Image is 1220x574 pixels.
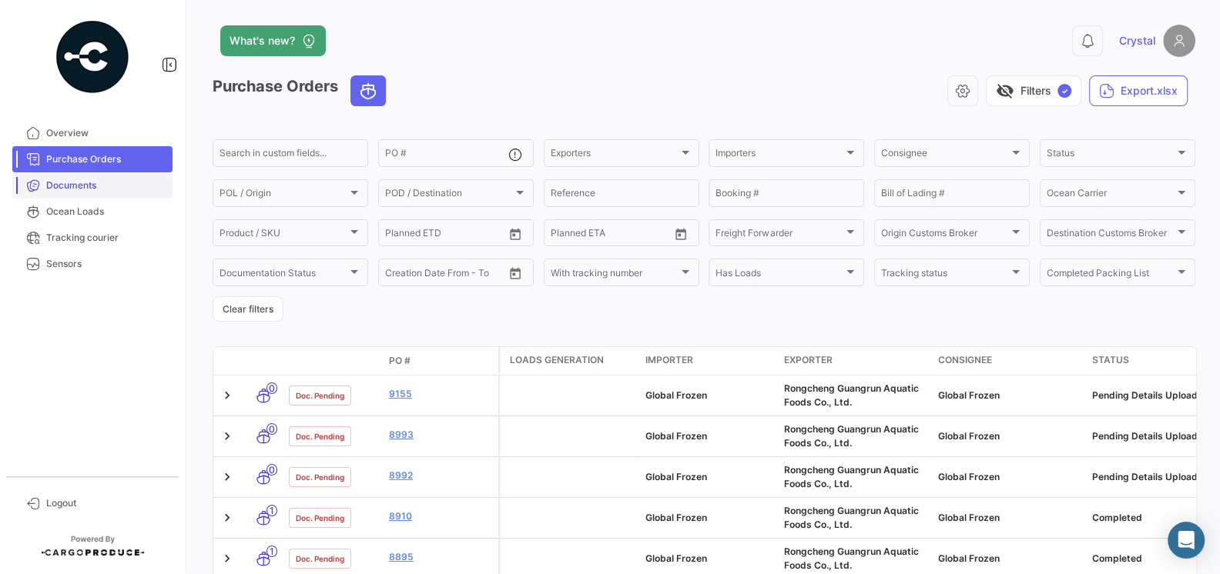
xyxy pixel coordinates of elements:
[296,389,344,402] span: Doc. Pending
[881,269,1009,280] span: Tracking status
[1047,230,1175,241] span: Destination Customs Broker
[220,230,347,241] span: Product / SKU
[1057,84,1071,98] span: ✓
[778,347,932,375] datatable-header-cell: Exporter
[12,225,173,251] a: Tracking courier
[1163,25,1195,57] img: placeholder-user.png
[389,387,492,401] a: 9155
[551,269,679,280] span: With tracking number
[669,222,692,245] button: Open calendar
[12,172,173,199] a: Documents
[938,471,1000,482] span: Global Frozen
[645,471,707,482] span: Global Frozen
[716,269,843,280] span: Has Loads
[46,496,166,510] span: Logout
[220,469,235,485] a: Expand/Collapse Row
[583,230,639,241] input: To
[417,230,474,241] input: To
[12,251,173,277] a: Sensors
[220,429,235,444] a: Expand/Collapse Row
[784,546,919,571] span: Rongcheng Guangrun Aquatic Foods Co., Ltd.
[417,269,474,280] input: To
[986,75,1081,106] button: visibility_offFilters✓
[716,150,843,161] span: Importers
[510,353,604,367] span: Loads generation
[645,430,707,442] span: Global Frozen
[266,464,277,476] span: 0
[645,552,707,564] span: Global Frozen
[220,269,347,280] span: Documentation Status
[881,230,1009,241] span: Origin Customs Broker
[385,269,407,280] input: From
[784,464,919,489] span: Rongcheng Guangrun Aquatic Foods Co., Ltd.
[46,152,166,166] span: Purchase Orders
[351,76,385,105] button: Ocean
[504,222,527,245] button: Open calendar
[1089,75,1188,106] button: Export.xlsx
[213,75,390,106] h3: Purchase Orders
[383,348,498,374] datatable-header-cell: PO #
[296,552,344,565] span: Doc. Pending
[639,347,778,375] datatable-header-cell: Importer
[220,190,347,201] span: POL / Origin
[54,18,131,95] img: powered-by.png
[12,146,173,172] a: Purchase Orders
[46,179,166,192] span: Documents
[938,353,992,367] span: Consignee
[551,150,679,161] span: Exporters
[996,82,1014,100] span: visibility_off
[938,512,1000,523] span: Global Frozen
[296,430,344,442] span: Doc. Pending
[46,126,166,140] span: Overview
[46,205,166,219] span: Ocean Loads
[385,190,513,201] span: POD / Destination
[645,389,707,401] span: Global Frozen
[389,354,411,368] span: PO #
[784,505,919,530] span: Rongcheng Guangrun Aquatic Foods Co., Ltd.
[716,230,843,241] span: Freight Forwarder
[46,231,166,245] span: Tracking courier
[551,230,572,241] input: From
[1047,190,1175,201] span: Ocean Carrier
[881,150,1009,161] span: Consignee
[12,120,173,146] a: Overview
[385,230,407,241] input: From
[389,509,492,523] a: 8910
[784,382,919,408] span: Rongcheng Guangrun Aquatic Foods Co., Ltd.
[266,423,277,435] span: 0
[389,428,492,442] a: 8993
[220,551,235,566] a: Expand/Collapse Row
[46,257,166,271] span: Sensors
[1119,33,1155,48] span: Crystal
[283,355,383,367] datatable-header-cell: Doc. Status
[244,355,283,367] datatable-header-cell: Transport mode
[501,347,639,375] datatable-header-cell: Loads generation
[296,471,344,483] span: Doc. Pending
[389,550,492,564] a: 8895
[1092,353,1129,367] span: Status
[220,388,235,403] a: Expand/Collapse Row
[938,389,1000,401] span: Global Frozen
[213,296,283,322] button: Clear filters
[266,546,277,557] span: 1
[645,353,693,367] span: Importer
[296,512,344,524] span: Doc. Pending
[932,347,1086,375] datatable-header-cell: Consignee
[266,382,277,394] span: 0
[1047,269,1175,280] span: Completed Packing List
[220,510,235,526] a: Expand/Collapse Row
[784,353,833,367] span: Exporter
[220,25,326,56] button: What's new?
[266,505,277,516] span: 1
[645,512,707,523] span: Global Frozen
[1168,522,1205,559] div: Abrir Intercom Messenger
[938,430,1000,442] span: Global Frozen
[1047,150,1175,161] span: Status
[389,469,492,482] a: 8992
[12,199,173,225] a: Ocean Loads
[938,552,1000,564] span: Global Frozen
[230,33,295,48] span: What's new?
[504,262,527,285] button: Open calendar
[784,423,919,449] span: Rongcheng Guangrun Aquatic Foods Co., Ltd.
